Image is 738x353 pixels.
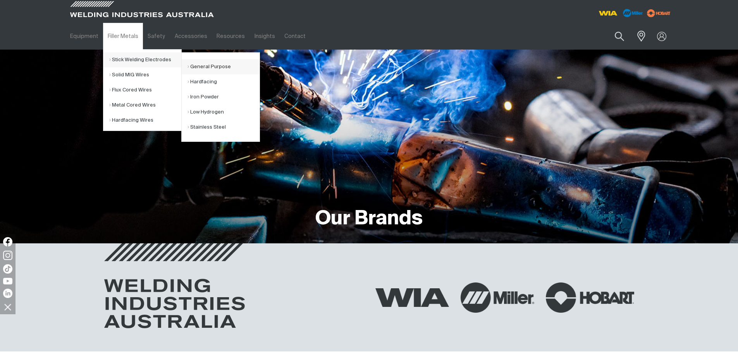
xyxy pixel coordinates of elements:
[249,23,279,50] a: Insights
[188,105,260,120] a: Low Hydrogen
[315,207,423,232] h1: Our Brands
[188,59,260,74] a: General Purpose
[109,67,181,83] a: Solid MIG Wires
[280,23,310,50] a: Contact
[3,251,12,260] img: Instagram
[104,243,245,328] img: Welding Industries Australia
[188,120,260,135] a: Stainless Steel
[65,23,521,50] nav: Main
[375,288,449,307] img: WIA
[109,113,181,128] a: Hardfacing Wires
[596,27,632,45] input: Product name or item number...
[188,90,260,105] a: Iron Powder
[461,282,534,313] img: Miller
[143,23,170,50] a: Safety
[546,282,634,313] img: Hobart
[212,23,249,50] a: Resources
[109,52,181,67] a: Stick Welding Electrodes
[109,83,181,98] a: Flux Cored Wires
[103,23,143,50] a: Filler Metals
[103,49,182,131] ul: Filler Metals Submenu
[3,264,12,274] img: TikTok
[1,300,14,313] img: hide socials
[3,237,12,246] img: Facebook
[170,23,212,50] a: Accessories
[65,23,103,50] a: Equipment
[645,7,673,19] img: miller
[188,74,260,90] a: Hardfacing
[3,278,12,284] img: YouTube
[3,289,12,298] img: LinkedIn
[181,52,260,142] ul: Stick Welding Electrodes Submenu
[109,98,181,113] a: Metal Cored Wires
[606,27,633,45] button: Search products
